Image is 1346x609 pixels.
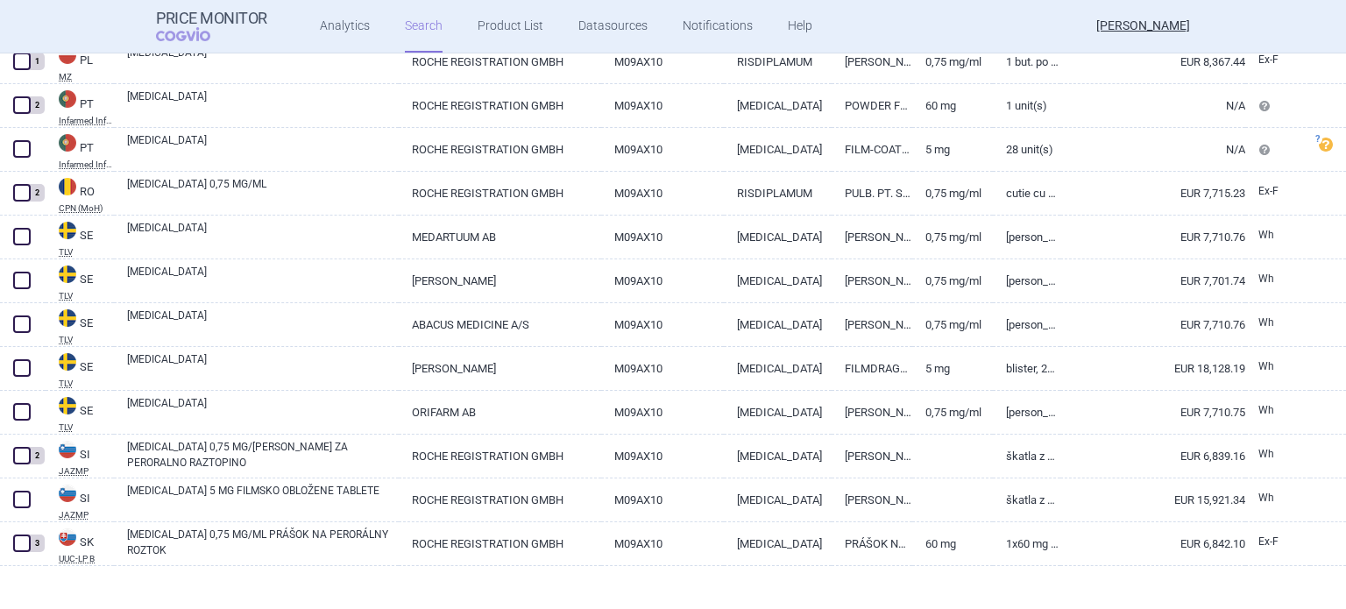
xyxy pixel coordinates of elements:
[46,220,114,257] a: SESETLV
[59,511,114,520] abbr: JAZMP — List of medicinal products published by the Public Agency of the Republic of Slovenia for...
[29,96,45,114] div: 2
[1258,535,1279,548] span: Ex-factory price
[127,132,399,164] a: [MEDICAL_DATA]
[127,308,399,339] a: [MEDICAL_DATA]
[724,522,832,565] a: [MEDICAL_DATA]
[59,73,114,81] abbr: MZ — List of reimbursed medicinal products published by the Ministry of Health, Poland.
[601,391,725,434] a: M09AX10
[601,84,725,127] a: M09AX10
[59,485,76,502] img: Slovenia
[59,160,114,169] abbr: Infarmed Infomed — Infomed - medicinal products database, published by Infarmed, National Authori...
[127,439,399,471] a: [MEDICAL_DATA] 0,75 MG/[PERSON_NAME] ZA PERORALNO RAZTOPINO
[1060,522,1245,565] a: EUR 6,842.10
[59,222,76,239] img: Sweden
[1060,435,1245,478] a: EUR 6,839.16
[1060,128,1245,171] a: N/A
[46,439,114,476] a: SISIJAZMP
[59,397,76,414] img: Sweden
[1258,492,1274,504] span: Wholesale price without VAT
[46,176,114,213] a: ROROCPN (MoH)
[46,527,114,563] a: SKSKUUC-LP B
[1060,391,1245,434] a: EUR 7,710.75
[59,528,76,546] img: Slovakia
[1060,259,1245,302] a: EUR 7,701.74
[832,216,912,258] a: [PERSON_NAME] TILL ORAL LOSNING
[832,347,912,390] a: FILMDRAGERAD TABLETT
[601,522,725,565] a: M09AX10
[1258,448,1274,460] span: Wholesale price without VAT
[59,178,76,195] img: Romania
[912,172,993,215] a: 0,75 mg/ml
[912,128,993,171] a: 5 mg
[59,379,114,388] abbr: TLV — Online database developed by the Dental and Pharmaceuticals Benefits Agency, Sweden.
[399,172,600,215] a: ROCHE REGISTRATION GMBH
[1060,303,1245,346] a: EUR 7,710.76
[993,172,1060,215] a: Cutie cu un flacon din sticla +adaptor+ seringi reutilizabile pentru administrare orala (2 de 6ml...
[601,128,725,171] a: M09AX10
[127,45,399,76] a: [MEDICAL_DATA]
[156,10,267,27] strong: Price Monitor
[1258,229,1274,241] span: Wholesale price without VAT
[601,216,725,258] a: M09AX10
[912,347,993,390] a: 5 mg
[832,435,912,478] a: [PERSON_NAME] ZA PERORALNO RAZTOPINO
[1245,485,1310,512] a: Wh
[1060,40,1245,83] a: EUR 8,367.44
[601,40,725,83] a: M09AX10
[46,264,114,301] a: SESETLV
[59,134,76,152] img: Portugal
[59,467,114,476] abbr: JAZMP — List of medicinal products published by the Public Agency of the Republic of Slovenia for...
[832,478,912,521] a: [PERSON_NAME] ZA PERORALNO RAZTOPINO
[912,40,993,83] a: 0,75 mg/ml
[1060,347,1245,390] a: EUR 18,128.19
[724,172,832,215] a: RISDIPLAMUM
[832,391,912,434] a: [PERSON_NAME] TILL ORAL LOSNING
[993,259,1060,302] a: [PERSON_NAME], 80 ml
[1245,179,1310,205] a: Ex-F
[127,395,399,427] a: [MEDICAL_DATA]
[127,483,399,514] a: [MEDICAL_DATA] 5 MG FILMSKO OBLOŽENE TABLETE
[46,308,114,344] a: SESETLV
[993,128,1060,171] a: 28 unit(s)
[399,435,600,478] a: ROCHE REGISTRATION GMBH
[29,447,45,464] div: 2
[993,522,1060,565] a: 1x60 mg (fľ.skl.jantár.)
[832,40,912,83] a: [PERSON_NAME] DO SPORZĄDZANIA ROZTWORU DOUSTNEGO
[993,40,1060,83] a: 1 but. po 80 ml
[912,216,993,258] a: 0,75 mg/ml
[59,46,76,64] img: Poland
[156,10,267,43] a: Price MonitorCOGVIO
[59,441,76,458] img: Slovenia
[46,132,114,169] a: PTPTInfarmed Infomed
[1258,360,1274,372] span: Wholesale price without VAT
[832,522,912,565] a: PRÁŠOK NA PERORÁLNY ROZTOK
[29,535,45,552] div: 3
[399,347,600,390] a: [PERSON_NAME]
[46,351,114,388] a: SESETLV
[993,435,1060,478] a: škatla z 1 stekleničko s praškom za peroralno raztopino
[1245,442,1310,468] a: Wh
[399,391,600,434] a: ORIFARM AB
[399,478,600,521] a: ROCHE REGISTRATION GMBH
[59,423,114,432] abbr: TLV — Online database developed by the Dental and Pharmaceuticals Benefits Agency, Sweden.
[59,336,114,344] abbr: TLV — Online database developed by the Dental and Pharmaceuticals Benefits Agency, Sweden.
[832,259,912,302] a: [PERSON_NAME] TILL ORAL LOSNING
[832,128,912,171] a: FILM-COATED TABLET
[724,303,832,346] a: [MEDICAL_DATA]
[156,27,235,41] span: COGVIO
[59,309,76,327] img: Sweden
[399,259,600,302] a: [PERSON_NAME]
[127,220,399,251] a: [MEDICAL_DATA]
[46,45,114,81] a: PLPLMZ
[993,303,1060,346] a: [PERSON_NAME], 80 ml (PD Abacus Medicine A/S)
[1245,529,1310,556] a: Ex-F
[1245,47,1310,74] a: Ex-F
[1060,216,1245,258] a: EUR 7,710.76
[127,527,399,558] a: [MEDICAL_DATA] 0,75 MG/ML PRÁŠOK NA PERORÁLNY ROZTOK
[601,347,725,390] a: M09AX10
[1258,185,1279,197] span: Ex-factory price
[832,303,912,346] a: [PERSON_NAME] TILL ORAL LOSNING
[399,84,600,127] a: ROCHE REGISTRATION GMBH
[59,117,114,125] abbr: Infarmed Infomed — Infomed - medicinal products database, published by Infarmed, National Authori...
[912,84,993,127] a: 60 mg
